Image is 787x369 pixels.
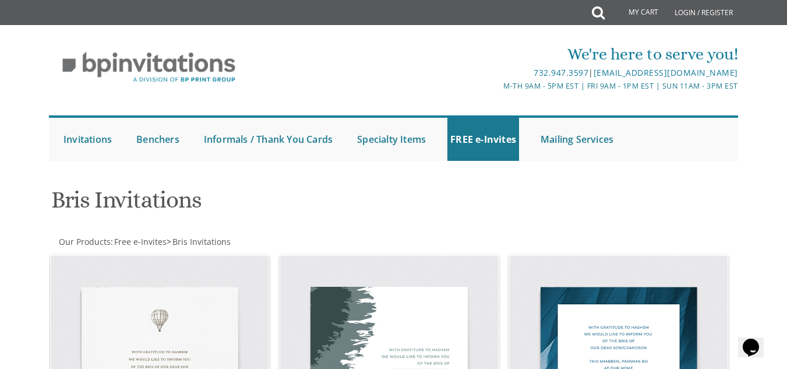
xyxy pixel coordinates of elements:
span: Free e-Invites [114,236,167,247]
a: Invitations [61,118,115,161]
span: Bris Invitations [172,236,231,247]
div: We're here to serve you! [279,43,738,66]
div: | [279,66,738,80]
div: : [49,236,393,248]
a: Bris Invitations [171,236,231,247]
a: [EMAIL_ADDRESS][DOMAIN_NAME] [594,67,738,78]
a: Benchers [133,118,182,161]
a: Free e-Invites [113,236,167,247]
a: Mailing Services [538,118,616,161]
a: My Cart [604,1,666,24]
img: BP Invitation Loft [49,43,249,92]
iframe: chat widget [738,322,775,357]
span: > [167,236,231,247]
div: M-Th 9am - 5pm EST | Fri 9am - 1pm EST | Sun 11am - 3pm EST [279,80,738,92]
a: Informals / Thank You Cards [201,118,336,161]
h1: Bris Invitations [51,187,502,222]
a: Our Products [58,236,111,247]
a: 732.947.3597 [534,67,588,78]
a: FREE e-Invites [447,118,519,161]
a: Specialty Items [354,118,429,161]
